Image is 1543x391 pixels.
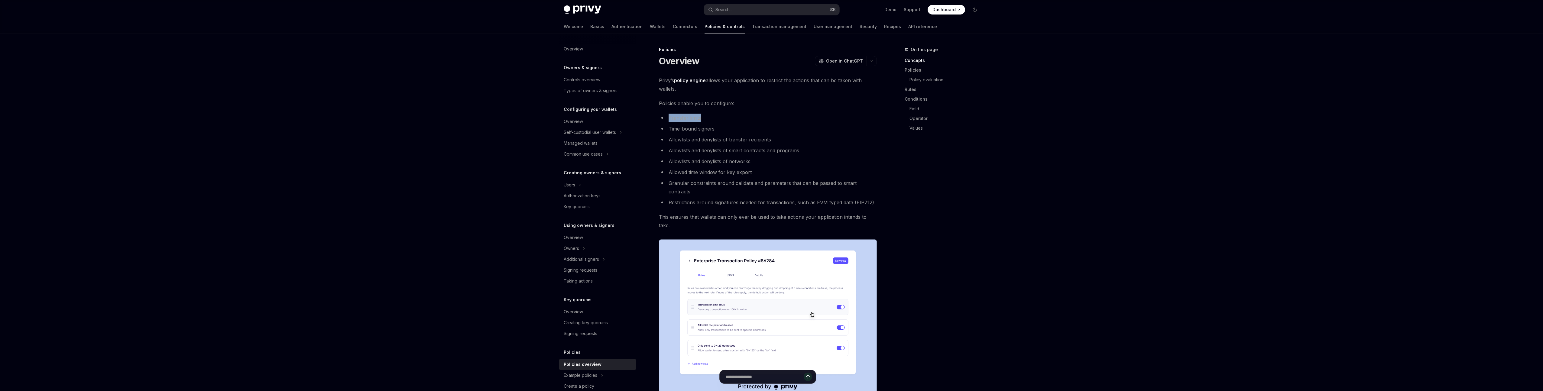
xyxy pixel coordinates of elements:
a: Operator [909,114,984,123]
div: Key quorums [564,203,590,210]
div: Overview [564,118,583,125]
a: Basics [590,19,604,34]
span: On this page [911,46,938,53]
a: Policies [905,65,984,75]
div: Users [564,181,575,189]
h5: Policies [564,349,581,356]
a: Authentication [611,19,643,34]
span: This ensures that wallets can only ever be used to take actions your application intends to take. [659,213,877,230]
a: Overview [559,44,636,54]
img: dark logo [564,5,601,14]
button: Send message [804,373,812,381]
a: Demo [884,7,896,13]
button: Open in ChatGPT [815,56,867,66]
a: Security [860,19,877,34]
a: Recipes [884,19,901,34]
a: Types of owners & signers [559,85,636,96]
a: Dashboard [928,5,965,15]
a: Controls overview [559,74,636,85]
a: Key quorums [559,201,636,212]
div: Overview [564,234,583,241]
a: Authorization keys [559,190,636,201]
a: User management [814,19,852,34]
span: Dashboard [932,7,956,13]
h5: Owners & signers [564,64,602,71]
div: Types of owners & signers [564,87,618,94]
a: Transaction management [752,19,806,34]
a: Policies & controls [705,19,745,34]
a: Creating key quorums [559,317,636,328]
h5: Configuring your wallets [564,106,617,113]
li: Transfer limits [659,114,877,122]
div: Signing requests [564,267,597,274]
span: ⌘ K [829,7,836,12]
a: Signing requests [559,328,636,339]
li: Allowed time window for key export [659,168,877,176]
div: Search... [715,6,732,13]
a: Policies overview [559,359,636,370]
a: Overview [559,116,636,127]
div: Owners [564,245,579,252]
button: Toggle dark mode [970,5,980,15]
a: Values [909,123,984,133]
strong: policy engine [674,77,706,83]
div: Example policies [564,372,597,379]
div: Controls overview [564,76,600,83]
h5: Creating owners & signers [564,169,621,176]
a: Wallets [650,19,666,34]
a: Rules [905,85,984,94]
div: Taking actions [564,277,593,285]
li: Allowlists and denylists of smart contracts and programs [659,146,877,155]
div: Authorization keys [564,192,601,199]
a: Managed wallets [559,138,636,149]
div: Managed wallets [564,140,598,147]
li: Restrictions around signatures needed for transactions, such as EVM typed data (EIP712) [659,198,877,207]
div: Creating key quorums [564,319,608,326]
div: Self-custodial user wallets [564,129,616,136]
button: Search...⌘K [704,4,839,15]
li: Allowlists and denylists of transfer recipients [659,135,877,144]
a: Overview [559,306,636,317]
li: Time-bound signers [659,124,877,133]
span: Privy’s allows your application to restrict the actions that can be taken with wallets. [659,76,877,93]
div: Additional signers [564,256,599,263]
a: Conditions [905,94,984,104]
h5: Using owners & signers [564,222,614,229]
a: Signing requests [559,265,636,276]
a: API reference [908,19,937,34]
div: Policies [659,47,877,53]
div: Overview [564,308,583,315]
div: Signing requests [564,330,597,337]
div: Policies overview [564,361,601,368]
h5: Key quorums [564,296,592,303]
a: Support [904,7,920,13]
a: Overview [559,232,636,243]
a: Field [909,104,984,114]
div: Overview [564,45,583,53]
span: Policies enable you to configure: [659,99,877,108]
a: Connectors [673,19,697,34]
span: Open in ChatGPT [826,58,863,64]
li: Granular constraints around calldata and parameters that can be passed to smart contracts [659,179,877,196]
h1: Overview [659,56,700,66]
div: Create a policy [564,383,594,390]
li: Allowlists and denylists of networks [659,157,877,166]
a: Concepts [905,56,984,65]
a: Welcome [564,19,583,34]
div: Common use cases [564,150,603,158]
a: Taking actions [559,276,636,286]
a: Policy evaluation [909,75,984,85]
